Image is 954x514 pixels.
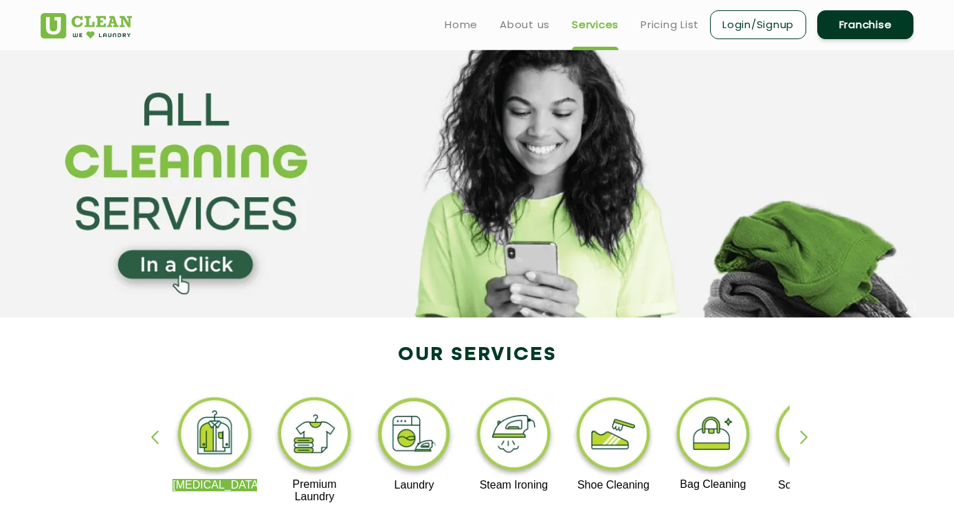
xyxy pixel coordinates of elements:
[671,478,755,491] p: Bag Cleaning
[272,394,357,478] img: premium_laundry_cleaning_11zon.webp
[472,394,556,479] img: steam_ironing_11zon.webp
[173,394,257,479] img: dry_cleaning_11zon.webp
[173,479,257,491] p: [MEDICAL_DATA]
[770,394,855,479] img: sofa_cleaning_11zon.webp
[472,479,556,491] p: Steam Ironing
[272,478,357,503] p: Premium Laundry
[372,479,456,491] p: Laundry
[770,479,855,491] p: Sofa Cleaning
[641,16,699,33] a: Pricing List
[571,479,656,491] p: Shoe Cleaning
[372,394,456,479] img: laundry_cleaning_11zon.webp
[671,394,755,478] img: bag_cleaning_11zon.webp
[445,16,478,33] a: Home
[571,394,656,479] img: shoe_cleaning_11zon.webp
[41,13,132,38] img: UClean Laundry and Dry Cleaning
[500,16,550,33] a: About us
[817,10,913,39] a: Franchise
[710,10,806,39] a: Login/Signup
[572,16,619,33] a: Services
